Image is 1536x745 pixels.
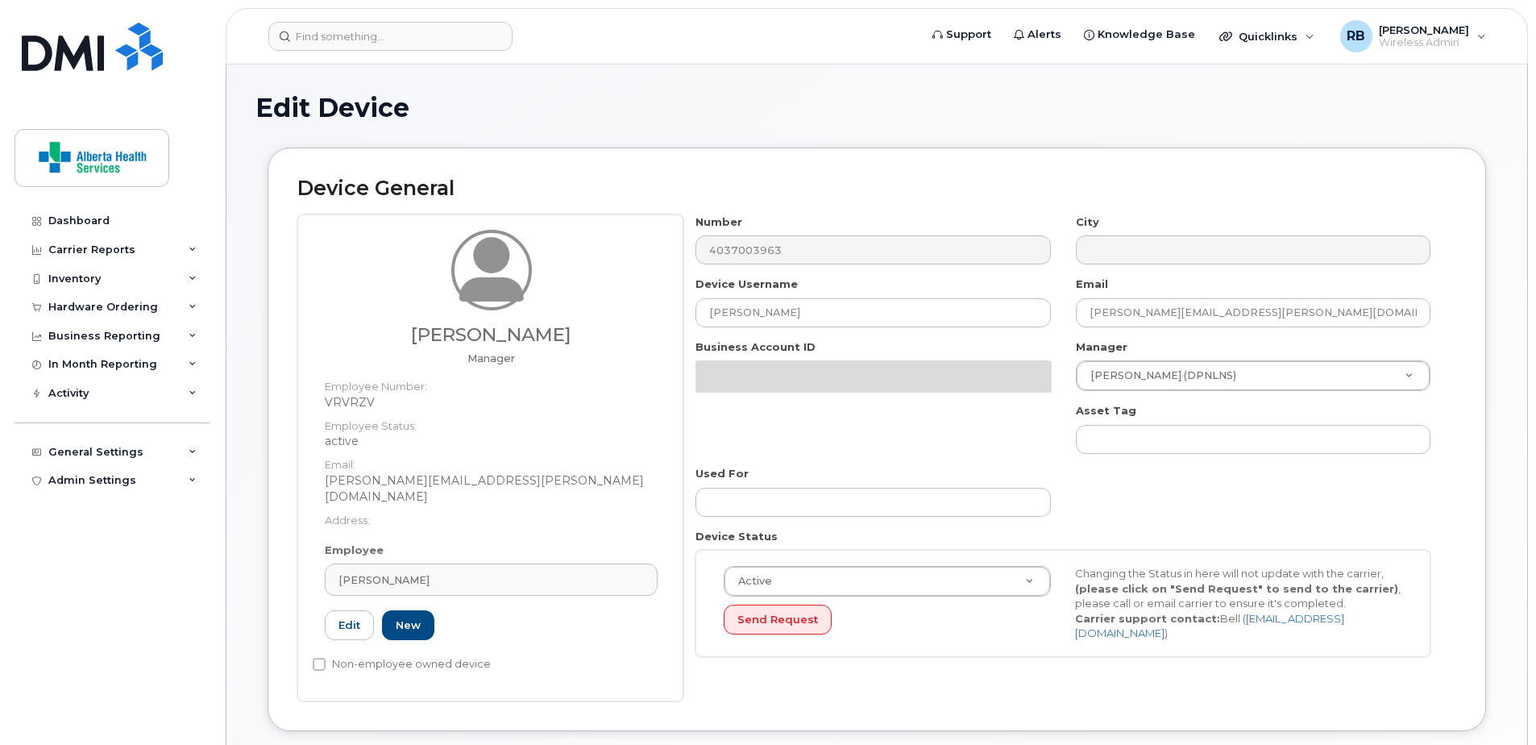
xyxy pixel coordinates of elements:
a: [PERSON_NAME] [325,564,658,596]
span: Active [729,574,772,589]
strong: (please click on "Send Request" to send to the carrier) [1075,582,1398,595]
dt: Employee Number: [325,371,658,394]
label: Used For [695,466,749,481]
label: Device Status [695,529,778,544]
label: Non-employee owned device [313,655,491,674]
dt: Address: [325,505,658,528]
a: New [382,610,434,640]
button: Send Request [724,605,832,635]
h3: [PERSON_NAME] [325,325,658,345]
a: Edit [325,610,374,640]
input: Non-employee owned device [313,658,326,671]
dd: VRVRZV [325,394,658,410]
strong: Carrier support contact: [1075,612,1220,625]
dt: Employee Status: [325,410,658,434]
span: Job title [467,352,515,364]
label: Number [695,214,742,230]
div: Changing the Status in here will not update with the carrier, , please call or email carrier to e... [1063,566,1414,641]
a: Active [724,567,1050,596]
label: Email [1076,277,1108,292]
h2: Device General [297,177,1456,200]
span: [PERSON_NAME] (DPNLNS) [1081,368,1236,383]
span: [PERSON_NAME] [338,572,430,588]
dd: [PERSON_NAME][EMAIL_ADDRESS][PERSON_NAME][DOMAIN_NAME] [325,472,658,505]
label: Business Account ID [695,339,816,355]
label: Manager [1076,339,1127,355]
label: Asset Tag [1076,403,1136,418]
a: [EMAIL_ADDRESS][DOMAIN_NAME] [1075,612,1344,640]
a: [PERSON_NAME] (DPNLNS) [1077,361,1430,390]
label: Employee [325,543,384,558]
label: Device Username [695,277,798,292]
label: City [1076,214,1099,230]
dd: active [325,433,658,449]
h1: Edit Device [255,94,1498,122]
dt: Email: [325,449,658,472]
